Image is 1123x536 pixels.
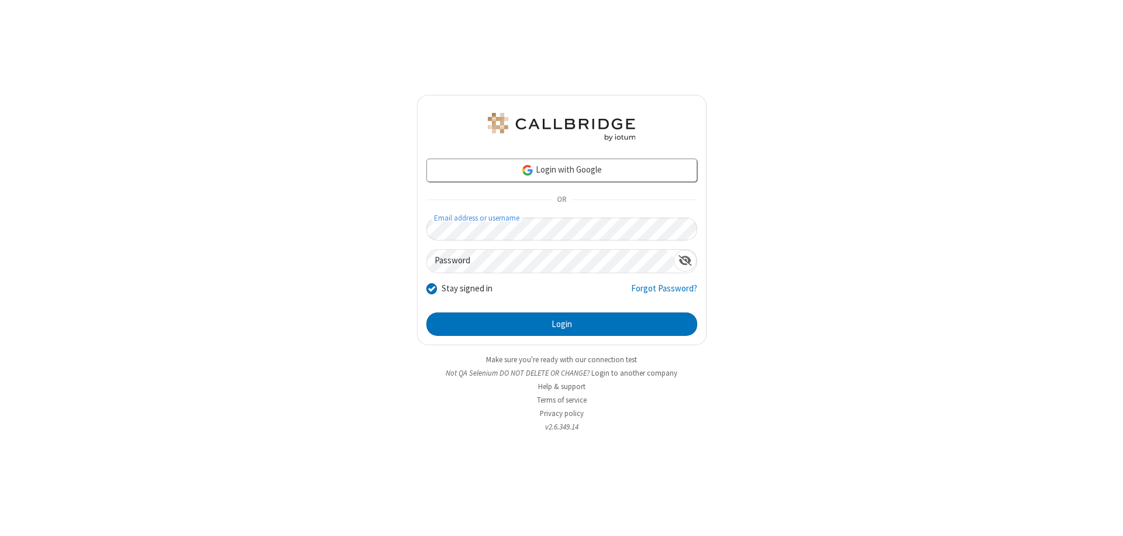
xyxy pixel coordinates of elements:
a: Help & support [538,382,585,391]
img: google-icon.png [521,164,534,177]
label: Stay signed in [442,282,492,296]
a: Login with Google [426,159,697,182]
div: Show password [674,250,697,272]
button: Login to another company [591,367,677,379]
iframe: Chat [1094,506,1114,528]
a: Privacy policy [540,408,584,418]
li: Not QA Selenium DO NOT DELETE OR CHANGE? [417,367,707,379]
a: Forgot Password? [631,282,697,304]
input: Password [427,250,674,273]
input: Email address or username [426,218,697,240]
span: OR [552,192,571,208]
a: Terms of service [537,395,587,405]
a: Make sure you're ready with our connection test [486,355,637,365]
img: QA Selenium DO NOT DELETE OR CHANGE [485,113,638,141]
button: Login [426,312,697,336]
li: v2.6.349.14 [417,421,707,432]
